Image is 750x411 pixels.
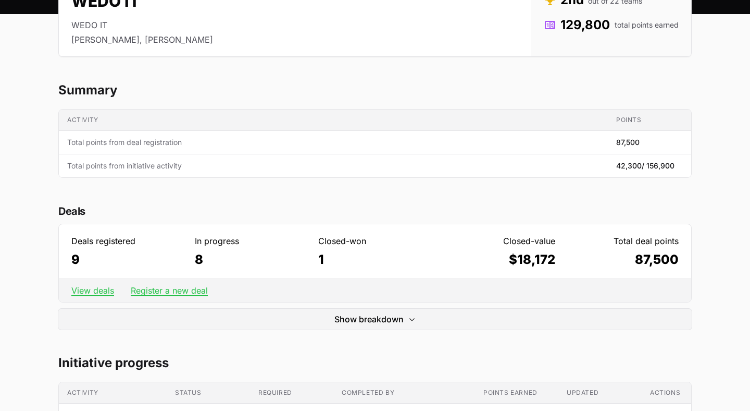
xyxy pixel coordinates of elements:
th: Status [167,382,250,404]
h2: Deals [58,203,692,220]
dt: Deals registered [71,235,184,247]
span: Total points from initiative activity [67,161,599,171]
li: [PERSON_NAME], [PERSON_NAME] [71,33,213,46]
dd: 87,500 [566,251,679,268]
dd: 8 [195,251,308,268]
a: View deals [71,285,114,296]
th: Required [250,382,333,404]
dt: Total deal points [566,235,679,247]
span: total points earned [615,20,679,30]
h2: Initiative progress [58,355,692,371]
dt: Closed-won [318,235,431,247]
th: Updated [558,382,642,404]
th: Points [608,110,691,131]
h2: Summary [58,82,692,99]
dt: Closed-value [442,235,555,247]
th: Activity [59,382,167,404]
dd: 9 [71,251,184,268]
li: WEDO IT [71,19,213,31]
span: / 156,900 [642,161,674,170]
span: Total points from deal registration [67,137,599,148]
dd: $18,172 [442,251,555,268]
th: Actions [642,382,691,404]
span: 42,300 [616,161,674,171]
span: Show breakdown [334,313,404,325]
span: 87,500 [616,137,640,148]
th: Completed by [333,382,475,404]
svg: Expand/Collapse [408,315,416,323]
dd: 1 [318,251,431,268]
dt: In progress [195,235,308,247]
th: Points earned [475,382,558,404]
button: Show breakdownExpand/Collapse [58,309,692,330]
dd: 129,800 [544,17,679,33]
a: Register a new deal [131,285,208,296]
section: WEDO IT's progress summary [58,82,692,178]
th: Activity [59,110,608,131]
section: Deal statistics [58,203,692,330]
